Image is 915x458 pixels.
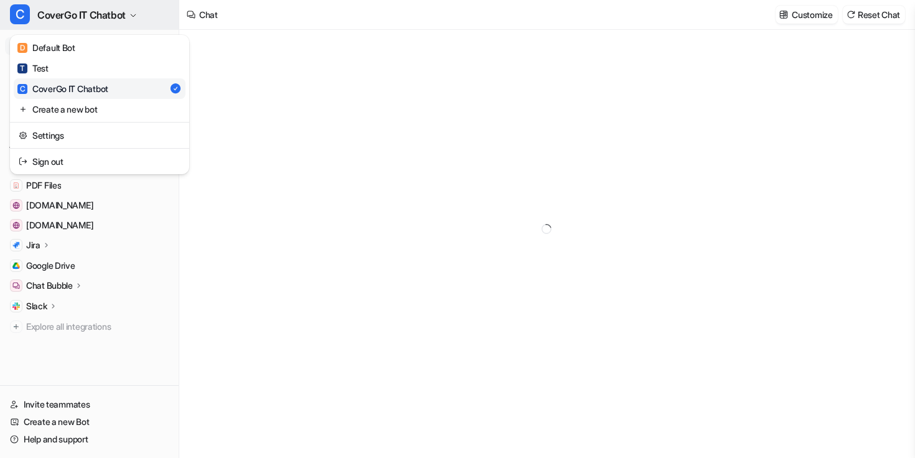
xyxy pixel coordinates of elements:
[10,35,189,174] div: CCoverGo IT Chatbot
[17,41,75,54] div: Default Bot
[17,63,27,73] span: T
[14,125,185,146] a: Settings
[14,99,185,119] a: Create a new bot
[10,4,30,24] span: C
[17,62,49,75] div: Test
[17,82,108,95] div: CoverGo IT Chatbot
[17,43,27,53] span: D
[19,155,27,168] img: reset
[14,151,185,172] a: Sign out
[17,84,27,94] span: C
[19,129,27,142] img: reset
[19,103,27,116] img: reset
[37,6,126,24] span: CoverGo IT Chatbot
